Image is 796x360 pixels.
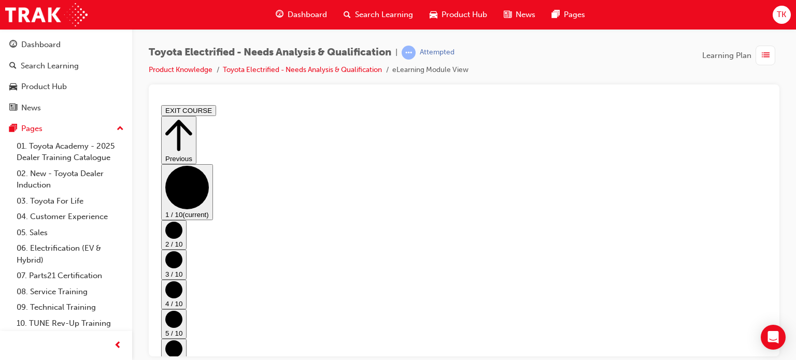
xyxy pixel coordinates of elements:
[8,54,35,62] span: Previous
[4,119,30,149] button: 2 / 10
[4,4,59,15] button: EXIT COURSE
[21,81,67,93] div: Product Hub
[12,284,128,300] a: 08. Service Training
[4,56,128,76] a: Search Learning
[420,48,454,57] div: Attempted
[149,65,212,74] a: Product Knowledge
[117,122,124,136] span: up-icon
[344,8,351,21] span: search-icon
[4,238,30,267] button: 6 / 10
[8,139,25,147] span: 2 / 10
[395,47,397,59] span: |
[4,98,128,118] a: News
[21,60,79,72] div: Search Learning
[12,193,128,209] a: 03. Toyota For Life
[9,40,17,50] span: guage-icon
[8,228,25,236] span: 5 / 10
[114,339,122,352] span: prev-icon
[12,268,128,284] a: 07. Parts21 Certification
[21,39,61,51] div: Dashboard
[288,9,327,21] span: Dashboard
[4,15,39,63] button: Previous
[430,8,437,21] span: car-icon
[516,9,535,21] span: News
[12,299,128,315] a: 09. Technical Training
[9,82,17,92] span: car-icon
[702,46,779,65] button: Learning Plan
[4,35,128,54] a: Dashboard
[25,110,51,118] span: (current)
[276,8,283,21] span: guage-icon
[762,49,770,62] span: list-icon
[12,166,128,193] a: 02. New - Toyota Dealer Induction
[4,63,56,119] button: 1 / 10(current)
[442,9,487,21] span: Product Hub
[12,315,128,332] a: 10. TUNE Rev-Up Training
[9,104,17,113] span: news-icon
[4,77,128,96] a: Product Hub
[4,208,30,238] button: 5 / 10
[267,4,335,25] a: guage-iconDashboard
[8,199,25,207] span: 4 / 10
[12,225,128,241] a: 05. Sales
[21,123,42,135] div: Pages
[335,4,421,25] a: search-iconSearch Learning
[564,9,585,21] span: Pages
[495,4,544,25] a: news-iconNews
[552,8,560,21] span: pages-icon
[4,149,30,178] button: 3 / 10
[223,65,382,74] a: Toyota Electrified - Needs Analysis & Qualification
[8,169,25,177] span: 3 / 10
[12,138,128,166] a: 01. Toyota Academy - 2025 Dealer Training Catalogue
[504,8,511,21] span: news-icon
[773,6,791,24] button: TK
[4,119,128,138] button: Pages
[421,4,495,25] a: car-iconProduct Hub
[761,325,786,350] div: Open Intercom Messenger
[9,62,17,71] span: search-icon
[777,9,786,21] span: TK
[21,102,41,114] div: News
[8,110,25,118] span: 1 / 10
[12,240,128,268] a: 06. Electrification (EV & Hybrid)
[5,3,88,26] img: Trak
[9,124,17,134] span: pages-icon
[544,4,593,25] a: pages-iconPages
[4,33,128,119] button: DashboardSearch LearningProduct HubNews
[392,64,468,76] li: eLearning Module View
[402,46,416,60] span: learningRecordVerb_ATTEMPT-icon
[355,9,413,21] span: Search Learning
[4,179,30,208] button: 4 / 10
[702,50,751,62] span: Learning Plan
[149,47,391,59] span: Toyota Electrified - Needs Analysis & Qualification
[12,209,128,225] a: 04. Customer Experience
